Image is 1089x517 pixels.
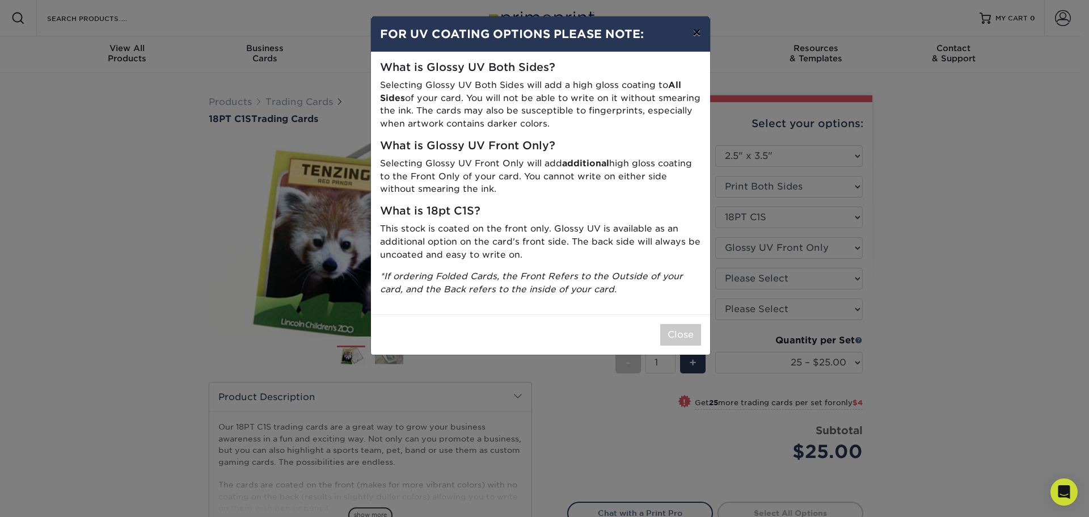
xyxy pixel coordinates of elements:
[562,158,609,169] strong: additional
[380,61,701,74] h5: What is Glossy UV Both Sides?
[660,324,701,346] button: Close
[380,26,701,43] h4: FOR UV COATING OPTIONS PLEASE NOTE:
[380,157,701,196] p: Selecting Glossy UV Front Only will add high gloss coating to the Front Only of your card. You ca...
[683,16,710,48] button: ×
[380,205,701,218] h5: What is 18pt C1S?
[380,222,701,261] p: This stock is coated on the front only. Glossy UV is available as an additional option on the car...
[380,271,683,295] i: *If ordering Folded Cards, the Front Refers to the Outside of your card, and the Back refers to t...
[380,140,701,153] h5: What is Glossy UV Front Only?
[380,79,701,131] p: Selecting Glossy UV Both Sides will add a high gloss coating to of your card. You will not be abl...
[380,79,681,103] strong: All Sides
[1050,478,1078,506] div: Open Intercom Messenger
